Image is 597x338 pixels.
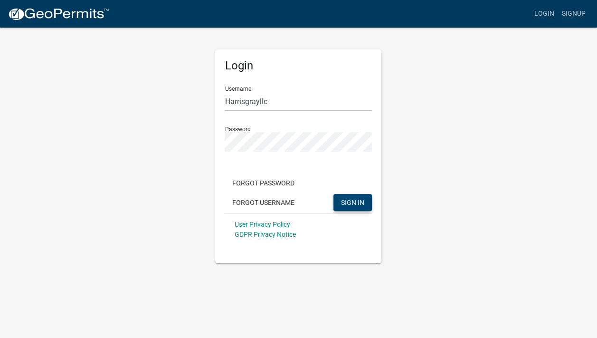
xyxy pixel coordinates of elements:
a: User Privacy Policy [234,221,290,228]
span: SIGN IN [341,198,364,206]
button: SIGN IN [333,194,372,211]
button: Forgot Username [225,194,302,211]
h5: Login [225,59,372,73]
button: Forgot Password [225,174,302,192]
a: GDPR Privacy Notice [234,231,295,238]
a: Signup [558,5,589,23]
a: Login [531,5,558,23]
